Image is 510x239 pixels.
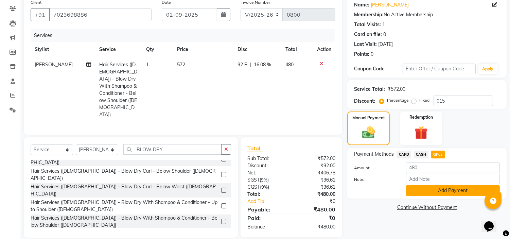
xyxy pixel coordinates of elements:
[99,62,137,118] span: Hair Services ([DEMOGRAPHIC_DATA]) - Blow Dry With Shampoo & Conditioner - Below Shoulder ([DEMOG...
[481,212,503,232] iframe: chat widget
[31,168,218,182] div: Hair Services ([DEMOGRAPHIC_DATA]) - Blow Dry Curl - Below Shoulder ([DEMOGRAPHIC_DATA])
[292,155,341,162] div: ₹572.00
[292,214,341,222] div: ₹0
[382,21,385,28] div: 1
[177,62,185,68] span: 572
[233,42,281,57] th: Disc
[123,144,222,155] input: Search or Scan
[292,205,341,214] div: ₹480.00
[349,204,505,211] a: Continue Without Payment
[292,162,341,169] div: ₹92.00
[354,31,382,38] div: Card on file:
[292,223,341,231] div: ₹480.00
[242,198,300,205] a: Add Tip
[354,1,369,8] div: Name:
[371,1,409,8] a: [PERSON_NAME]
[409,114,433,120] label: Redemption
[292,184,341,191] div: ₹36.61
[292,176,341,184] div: ₹36.61
[49,8,152,21] input: Search by Name/Mobile/Email/Code
[354,11,384,18] div: Membership:
[242,176,292,184] div: ( )
[354,65,403,72] div: Coupon Code
[406,174,500,184] input: Add Note
[242,184,292,191] div: ( )
[95,42,142,57] th: Service
[354,21,381,28] div: Total Visits:
[354,11,500,18] div: No Active Membership
[242,214,292,222] div: Paid:
[247,177,260,183] span: SGST
[354,151,394,158] span: Payment Methods
[242,155,292,162] div: Sub Total:
[387,97,409,103] label: Percentage
[31,8,50,21] button: +91
[406,163,500,173] input: Amount
[173,42,233,57] th: Price
[247,184,260,190] span: CGST
[281,42,313,57] th: Total
[142,42,173,57] th: Qty
[242,162,292,169] div: Discount:
[242,191,292,198] div: Total:
[406,185,500,196] button: Add Payment
[35,62,73,68] span: [PERSON_NAME]
[403,64,475,74] input: Enter Offer / Coupon Code
[242,223,292,231] div: Balance :
[478,64,498,74] button: Apply
[31,183,218,198] div: Hair Services ([DEMOGRAPHIC_DATA]) - Blow Dry Curl - Below Waist ([DEMOGRAPHIC_DATA])
[31,215,218,229] div: Hair Services ([DEMOGRAPHIC_DATA]) - Blow Dry With Shampoo & Conditioner - Below Shoulder ([DEMOG...
[378,41,393,48] div: [DATE]
[410,124,432,141] img: _gift.svg
[354,51,369,58] div: Points:
[313,42,335,57] th: Action
[352,115,385,121] label: Manual Payment
[354,98,375,105] div: Discount:
[292,169,341,176] div: ₹406.78
[261,184,268,190] span: 9%
[250,61,251,68] span: |
[254,61,271,68] span: 16.08 %
[146,62,149,68] span: 1
[397,151,411,158] span: CARD
[349,165,401,171] label: Amount:
[349,176,401,183] label: Note:
[419,97,429,103] label: Fixed
[431,151,445,158] span: GPay
[242,169,292,176] div: Net:
[31,42,95,57] th: Stylist
[31,29,340,42] div: Services
[354,41,377,48] div: Last Visit:
[31,199,218,213] div: Hair Services ([DEMOGRAPHIC_DATA]) - Blow Dry With Shampoo & Conditioner - Upto Shoulder ([DEMOGR...
[285,62,294,68] span: 480
[261,177,267,183] span: 9%
[388,86,405,93] div: ₹572.00
[247,145,263,152] span: Total
[242,205,292,214] div: Payable:
[414,151,428,158] span: CASH
[300,198,341,205] div: ₹0
[292,191,341,198] div: ₹480.00
[238,61,247,68] span: 92 F
[383,31,386,38] div: 0
[358,125,379,140] img: _cash.svg
[371,51,373,58] div: 0
[354,86,385,93] div: Service Total:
